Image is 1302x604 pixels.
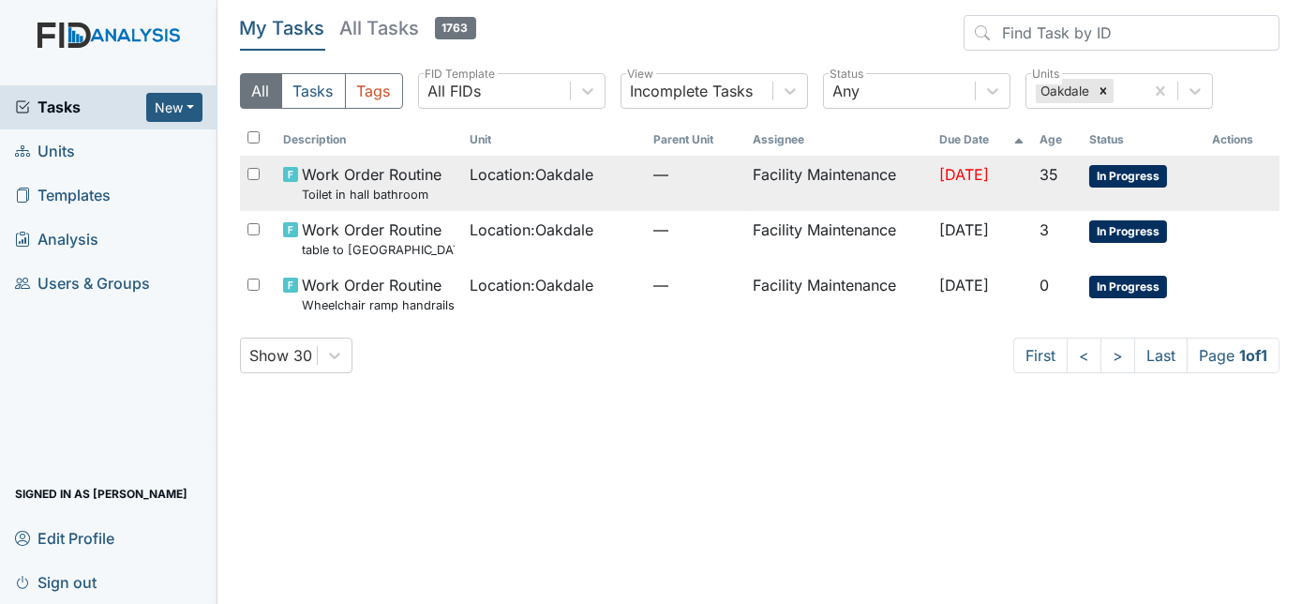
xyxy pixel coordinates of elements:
[1089,276,1167,298] span: In Progress
[1013,338,1068,373] a: First
[302,241,455,259] small: table to [GEOGRAPHIC_DATA]
[302,219,455,259] span: Work Order Routine table to oakdale
[1082,124,1205,156] th: Toggle SortBy
[462,124,646,156] th: Toggle SortBy
[1089,220,1167,243] span: In Progress
[470,274,593,296] span: Location : Oakdale
[1040,220,1049,239] span: 3
[15,137,75,166] span: Units
[932,124,1032,156] th: Toggle SortBy
[745,124,932,156] th: Assignee
[247,131,260,143] input: Toggle All Rows Selected
[1040,276,1049,294] span: 0
[631,80,754,102] div: Incomplete Tasks
[1040,165,1058,184] span: 35
[653,274,738,296] span: —
[15,567,97,596] span: Sign out
[276,124,462,156] th: Toggle SortBy
[302,186,441,204] small: Toilet in hall bathroom
[250,344,313,367] div: Show 30
[939,276,989,294] span: [DATE]
[302,296,455,314] small: Wheelchair ramp handrails
[240,15,325,41] h5: My Tasks
[240,73,282,109] button: All
[964,15,1280,51] input: Find Task by ID
[1100,338,1135,373] a: >
[1187,338,1280,373] span: Page
[470,219,593,241] span: Location : Oakdale
[1032,124,1082,156] th: Toggle SortBy
[240,73,403,109] div: Type filter
[345,73,403,109] button: Tags
[1013,338,1280,373] nav: task-pagination
[1134,338,1188,373] a: Last
[302,274,455,314] span: Work Order Routine Wheelchair ramp handrails
[15,479,187,508] span: Signed in as [PERSON_NAME]
[939,165,989,184] span: [DATE]
[470,163,593,186] span: Location : Oakdale
[653,163,738,186] span: —
[745,211,932,266] td: Facility Maintenance
[340,15,476,41] h5: All Tasks
[302,163,441,204] span: Work Order Routine Toilet in hall bathroom
[1036,79,1093,103] div: Oakdale
[653,219,738,241] span: —
[281,73,346,109] button: Tasks
[745,156,932,211] td: Facility Maintenance
[833,80,861,102] div: Any
[428,80,482,102] div: All FIDs
[745,266,932,322] td: Facility Maintenance
[435,17,476,39] span: 1763
[646,124,745,156] th: Toggle SortBy
[1239,346,1267,365] strong: 1 of 1
[939,220,989,239] span: [DATE]
[146,93,202,122] button: New
[15,225,98,254] span: Analysis
[1067,338,1101,373] a: <
[15,523,114,552] span: Edit Profile
[15,269,150,298] span: Users & Groups
[15,181,111,210] span: Templates
[1205,124,1280,156] th: Actions
[1089,165,1167,188] span: In Progress
[15,96,146,118] a: Tasks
